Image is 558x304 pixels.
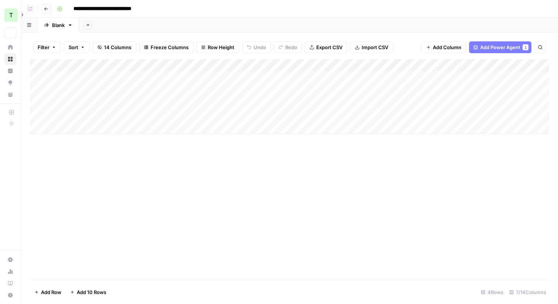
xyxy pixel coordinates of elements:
button: Add Row [30,286,66,298]
span: 1 [524,44,527,50]
span: Freeze Columns [151,44,189,51]
button: Add Power Agent1 [469,41,531,53]
span: Filter [38,44,49,51]
a: Settings [4,254,16,266]
a: Insights [4,65,16,77]
span: T [9,11,13,20]
button: Export CSV [305,41,347,53]
span: Undo [254,44,266,51]
a: Learning Hub [4,277,16,289]
span: Row Height [208,44,234,51]
button: Add Column [421,41,466,53]
a: Browse [4,53,16,65]
button: Freeze Columns [139,41,193,53]
span: Redo [285,44,297,51]
button: Import CSV [350,41,393,53]
button: Add 10 Rows [66,286,111,298]
button: Workspace: Travis Demo [4,6,16,24]
button: 14 Columns [93,41,136,53]
span: Export CSV [316,44,342,51]
span: Add Column [433,44,461,51]
button: Undo [242,41,271,53]
a: Blank [38,18,79,33]
button: Redo [274,41,302,53]
span: Add Power Agent [480,44,520,51]
button: Row Height [196,41,239,53]
a: Opportunities [4,77,16,89]
div: 1 [523,44,528,50]
span: Add Row [41,288,61,296]
div: 4 Rows [478,286,506,298]
button: Filter [33,41,61,53]
button: Help + Support [4,289,16,301]
button: Sort [64,41,90,53]
span: Import CSV [362,44,388,51]
div: 7/14 Columns [506,286,549,298]
div: Blank [52,21,65,29]
a: Your Data [4,89,16,100]
span: Sort [69,44,78,51]
span: Add 10 Rows [77,288,106,296]
a: Home [4,41,16,53]
span: 14 Columns [104,44,131,51]
a: Usage [4,266,16,277]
